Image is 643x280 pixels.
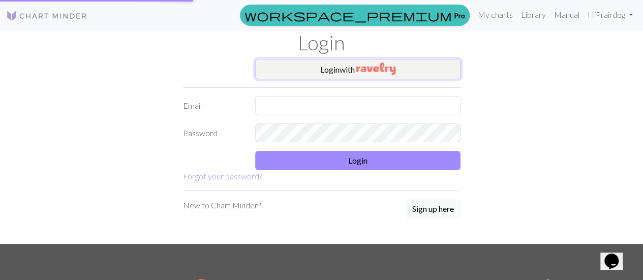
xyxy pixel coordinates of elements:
[406,199,461,220] a: Sign up here
[244,8,452,22] span: workspace_premium
[584,5,637,25] a: HiPrairdog
[6,10,87,22] img: Logo
[32,30,611,55] h1: Login
[177,96,250,115] label: Email
[550,5,584,25] a: Manual
[240,5,470,26] a: Pro
[183,199,261,211] p: New to Chart Minder?
[474,5,517,25] a: My charts
[517,5,550,25] a: Library
[356,63,395,75] img: Ravelry
[177,123,250,143] label: Password
[183,171,262,181] a: Forgot your password?
[255,151,461,170] button: Login
[406,199,461,219] button: Sign up here
[600,239,633,270] iframe: chat widget
[255,59,461,79] button: Loginwith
